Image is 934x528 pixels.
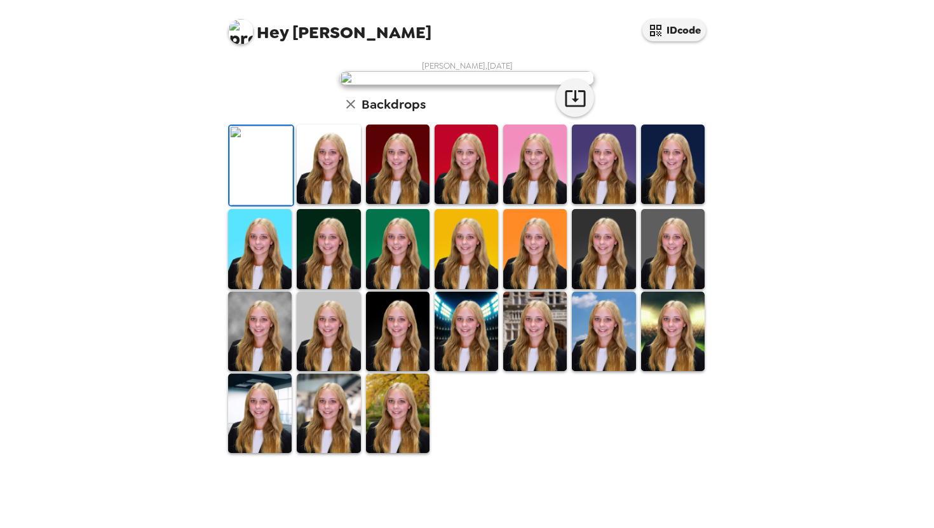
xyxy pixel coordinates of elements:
h6: Backdrops [362,94,426,114]
span: Hey [257,21,288,44]
button: IDcode [642,19,706,41]
span: [PERSON_NAME] , [DATE] [422,60,513,71]
img: Original [229,126,293,205]
img: user [340,71,594,85]
img: profile pic [228,19,254,44]
span: [PERSON_NAME] [228,13,431,41]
